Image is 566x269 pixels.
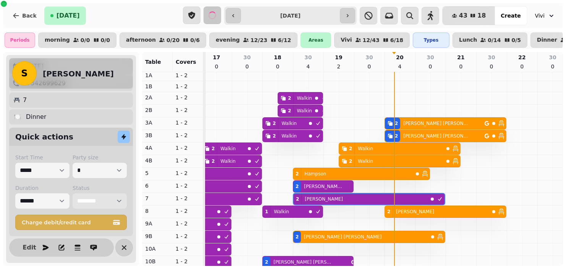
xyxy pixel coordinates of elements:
label: Start Time [15,154,70,161]
span: 18 [477,13,486,19]
p: Dinner [26,112,46,122]
p: [PERSON_NAME] [PERSON_NAME] [273,259,332,265]
button: afternoon0/200/6 [120,32,206,48]
div: Types [413,32,450,48]
p: 0 [519,63,525,70]
p: 0 [458,63,464,70]
p: [PERSON_NAME] [PERSON_NAME] [304,183,343,190]
span: Back [22,13,37,18]
div: 2 [296,183,299,190]
div: 2 [349,146,352,152]
div: 2 [395,120,398,126]
p: 21 [457,53,464,61]
div: 2 [395,133,398,139]
p: 10A [145,245,170,253]
p: Walkin [281,133,297,139]
div: 2 [265,259,268,265]
p: 2 [336,63,342,70]
p: 1 - 2 [176,207,200,215]
p: 1 - 2 [176,144,200,152]
p: 17 [213,53,220,61]
div: 2 [273,133,276,139]
div: 2 [349,158,352,164]
p: 2A [145,94,170,101]
p: 9A [145,220,170,227]
p: 0 / 14 [488,37,501,43]
p: 6 / 12 [278,37,291,43]
p: 3A [145,119,170,126]
button: evening12/236/12 [209,32,298,48]
p: 2B [145,106,170,114]
span: 43 [459,13,467,19]
p: 0 [244,63,250,70]
p: 1 - 2 [176,94,200,101]
div: 2 [273,120,276,126]
h2: Quick actions [15,131,73,142]
div: 2 [296,171,299,177]
p: 1A [145,71,170,79]
p: 30 [243,53,251,61]
p: 0 / 5 [512,37,521,43]
p: 30 [304,53,312,61]
p: 3B [145,131,170,139]
button: Back [6,6,43,25]
p: 1 - 2 [176,245,200,253]
button: morning0/00/0 [38,32,116,48]
p: 4 [305,63,311,70]
p: 12 / 23 [251,37,267,43]
div: 2 [387,209,390,215]
div: Periods [5,32,35,48]
span: Charge debit/credit card [22,220,111,225]
button: [DATE] [44,6,86,25]
p: 30 [488,53,495,61]
label: Status [73,184,127,192]
button: Lunch0/140/5 [453,32,527,48]
p: 5 [145,169,170,177]
p: 0 [488,63,495,70]
p: 0 [427,63,433,70]
p: [PERSON_NAME] [PERSON_NAME] [403,133,470,139]
p: 0 / 0 [81,37,90,43]
p: [PERSON_NAME] [PERSON_NAME] [304,234,382,240]
p: 1B [145,83,170,90]
button: Charge debit/credit card [15,215,127,230]
button: Edit [22,240,37,255]
p: Dinner [537,37,557,43]
div: 2 [296,234,299,240]
p: Walkin [220,146,236,152]
p: 1 - 2 [176,182,200,190]
p: evening [216,37,240,43]
p: 30 [427,53,434,61]
p: 0 [213,63,220,70]
p: [PERSON_NAME] [PERSON_NAME] [403,120,470,126]
p: 0 / 0 [101,37,110,43]
label: Party size [73,154,127,161]
p: 30 [365,53,373,61]
div: 2 [212,158,215,164]
span: S [21,69,27,78]
p: 1 - 2 [176,220,200,227]
p: 7 [23,96,27,105]
p: afternoon [126,37,156,43]
span: Covers [176,59,196,65]
p: Walkin [274,209,289,215]
p: Vivi [341,37,352,43]
p: Walkin [297,95,312,101]
p: 0 / 6 [190,37,200,43]
button: Vivi12/436/18 [334,32,410,48]
p: 🍽️ [14,112,21,122]
p: Hampson [304,171,326,177]
p: Walkin [281,120,297,126]
p: 19 [335,53,342,61]
p: 18 [274,53,281,61]
span: Table [145,59,161,65]
p: 20 [396,53,403,61]
p: 1 - 2 [176,119,200,126]
p: Lunch [459,37,477,43]
button: Vivi [530,9,560,23]
p: [PERSON_NAME] [305,196,343,202]
p: 1 - 2 [176,169,200,177]
p: 30 [549,53,556,61]
p: morning [45,37,70,43]
span: [DATE] [57,13,80,19]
